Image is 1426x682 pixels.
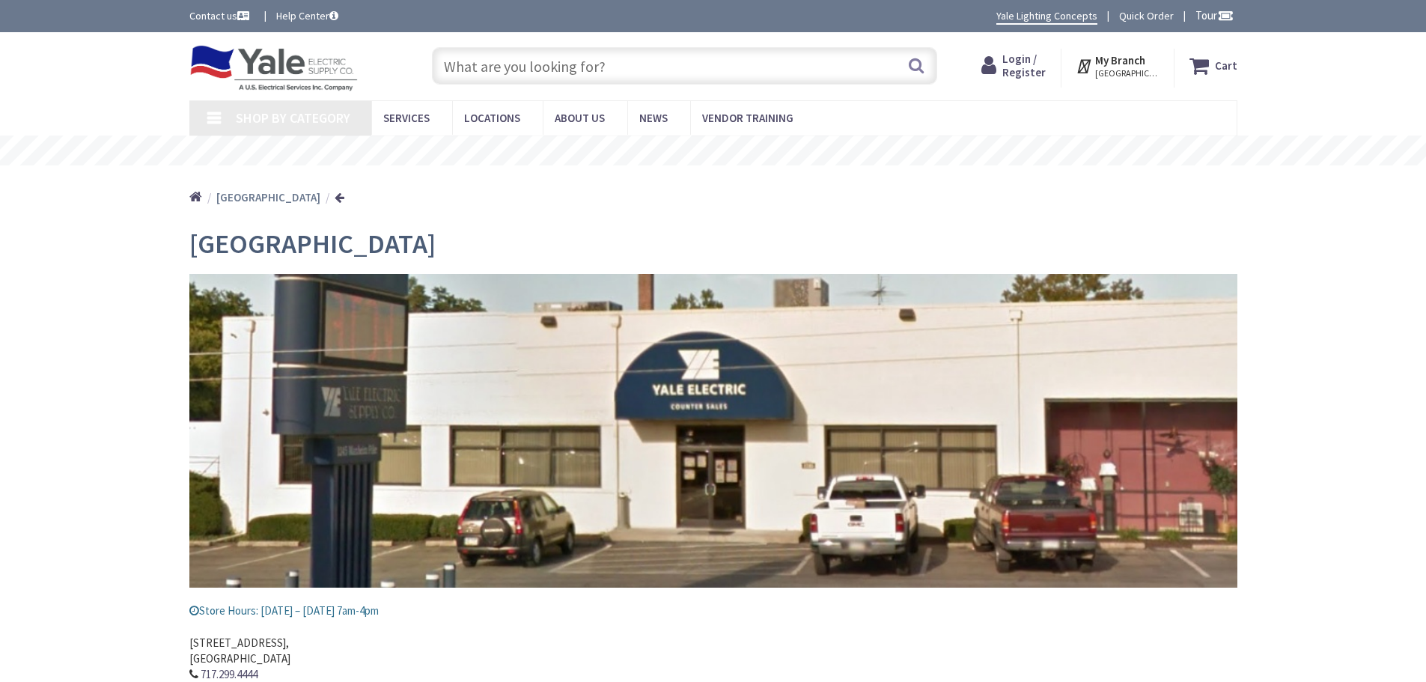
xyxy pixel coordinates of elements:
[1119,8,1174,23] a: Quick Order
[189,603,379,618] span: Store Hours: [DATE] – [DATE] 7am-4pm
[464,111,520,125] span: Locations
[201,666,258,682] a: 717.299.4444
[1076,52,1159,79] div: My Branch [GEOGRAPHIC_DATA], [GEOGRAPHIC_DATA]
[276,8,338,23] a: Help Center
[189,227,436,261] span: [GEOGRAPHIC_DATA]
[639,111,668,125] span: News
[1215,52,1237,79] strong: Cart
[189,274,1237,588] img: lancaster_1.jpg
[1195,8,1234,22] span: Tour
[996,8,1097,25] a: Yale Lighting Concepts
[189,8,252,23] a: Contact us
[555,111,605,125] span: About Us
[189,45,359,91] img: Yale Electric Supply Co.
[1189,52,1237,79] a: Cart
[981,52,1046,79] a: Login / Register
[1095,67,1159,79] span: [GEOGRAPHIC_DATA], [GEOGRAPHIC_DATA]
[236,109,350,127] span: Shop By Category
[432,47,937,85] input: What are you looking for?
[1002,52,1046,79] span: Login / Register
[702,111,793,125] span: Vendor Training
[383,111,430,125] span: Services
[1095,53,1145,67] strong: My Branch
[216,190,320,204] strong: [GEOGRAPHIC_DATA]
